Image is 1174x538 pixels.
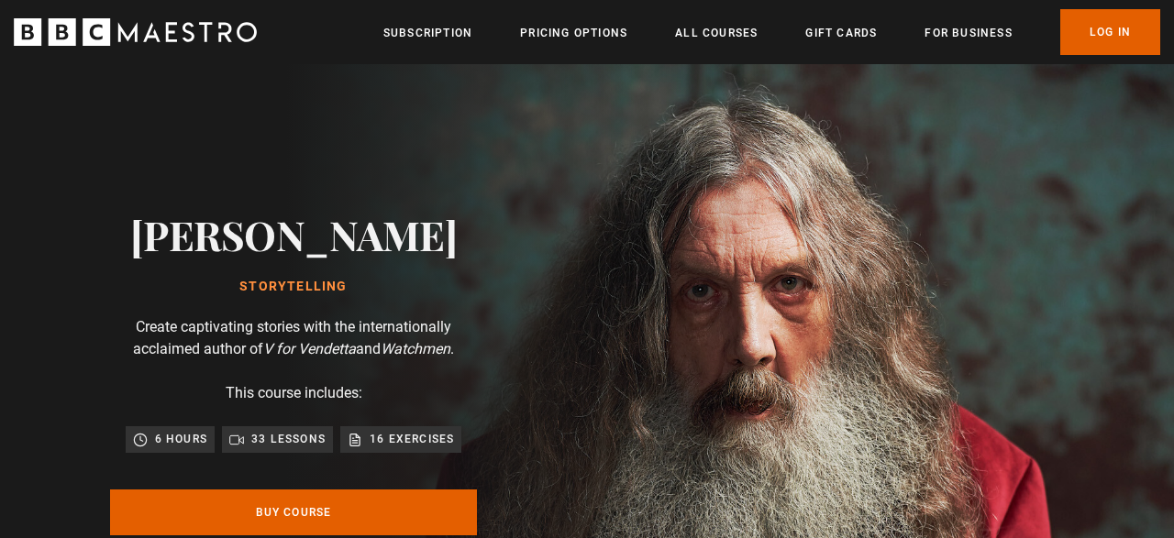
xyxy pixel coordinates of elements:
a: Gift Cards [805,24,877,42]
i: V for Vendetta [263,340,356,357]
p: 6 hours [155,430,207,448]
p: Create captivating stories with the internationally acclaimed author of and . [110,316,477,360]
a: All Courses [675,24,758,42]
h2: [PERSON_NAME] [130,211,458,258]
i: Watchmen [381,340,450,357]
p: 33 lessons [251,430,326,448]
p: This course includes: [226,382,362,404]
a: Subscription [383,24,472,42]
a: Log In [1060,9,1160,55]
nav: Primary [383,9,1160,55]
p: 16 exercises [370,430,454,448]
h1: Storytelling [130,280,458,294]
a: For business [925,24,1012,42]
a: Pricing Options [520,24,627,42]
svg: BBC Maestro [14,18,257,46]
